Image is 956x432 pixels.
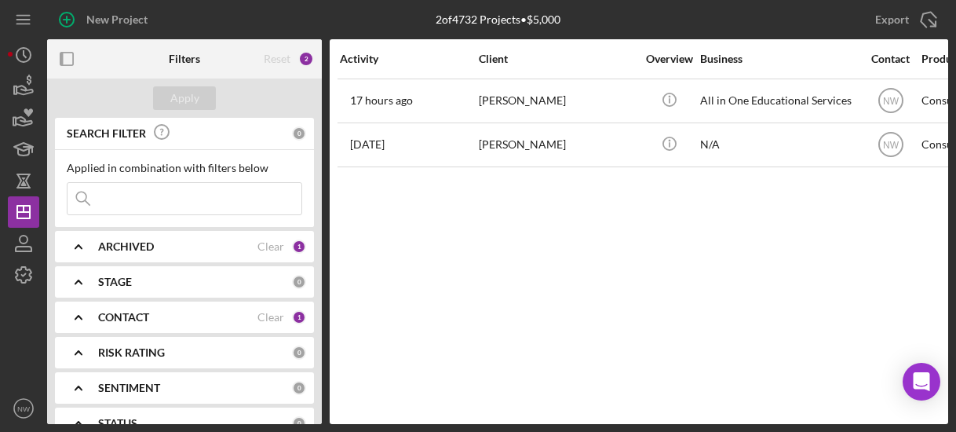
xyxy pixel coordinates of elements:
[479,80,636,122] div: [PERSON_NAME]
[903,363,940,401] div: Open Intercom Messenger
[640,53,699,65] div: Overview
[98,346,165,359] b: RISK RATING
[292,126,306,141] div: 0
[292,240,306,254] div: 1
[86,4,148,35] div: New Project
[257,311,284,324] div: Clear
[292,381,306,395] div: 0
[479,124,636,166] div: [PERSON_NAME]
[700,124,857,166] div: N/A
[292,416,306,430] div: 0
[98,311,149,324] b: CONTACT
[17,405,31,413] text: NW
[298,51,314,67] div: 2
[883,140,899,151] text: NW
[98,240,154,253] b: ARCHIVED
[340,53,477,65] div: Activity
[350,94,413,107] time: 2025-08-21 22:48
[98,276,132,288] b: STAGE
[153,86,216,110] button: Apply
[67,162,302,174] div: Applied in combination with filters below
[292,275,306,289] div: 0
[875,4,909,35] div: Export
[350,138,385,151] time: 2025-08-15 01:31
[292,346,306,360] div: 0
[700,53,857,65] div: Business
[170,86,199,110] div: Apply
[292,310,306,324] div: 1
[67,127,146,140] b: SEARCH FILTER
[257,240,284,253] div: Clear
[436,13,560,26] div: 2 of 4732 Projects • $5,000
[47,4,163,35] button: New Project
[264,53,290,65] div: Reset
[861,53,920,65] div: Contact
[700,80,857,122] div: All in One Educational Services
[859,4,948,35] button: Export
[169,53,200,65] b: Filters
[98,382,160,394] b: SENTIMENT
[98,417,137,430] b: STATUS
[883,96,899,107] text: NW
[479,53,636,65] div: Client
[8,393,39,424] button: NW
